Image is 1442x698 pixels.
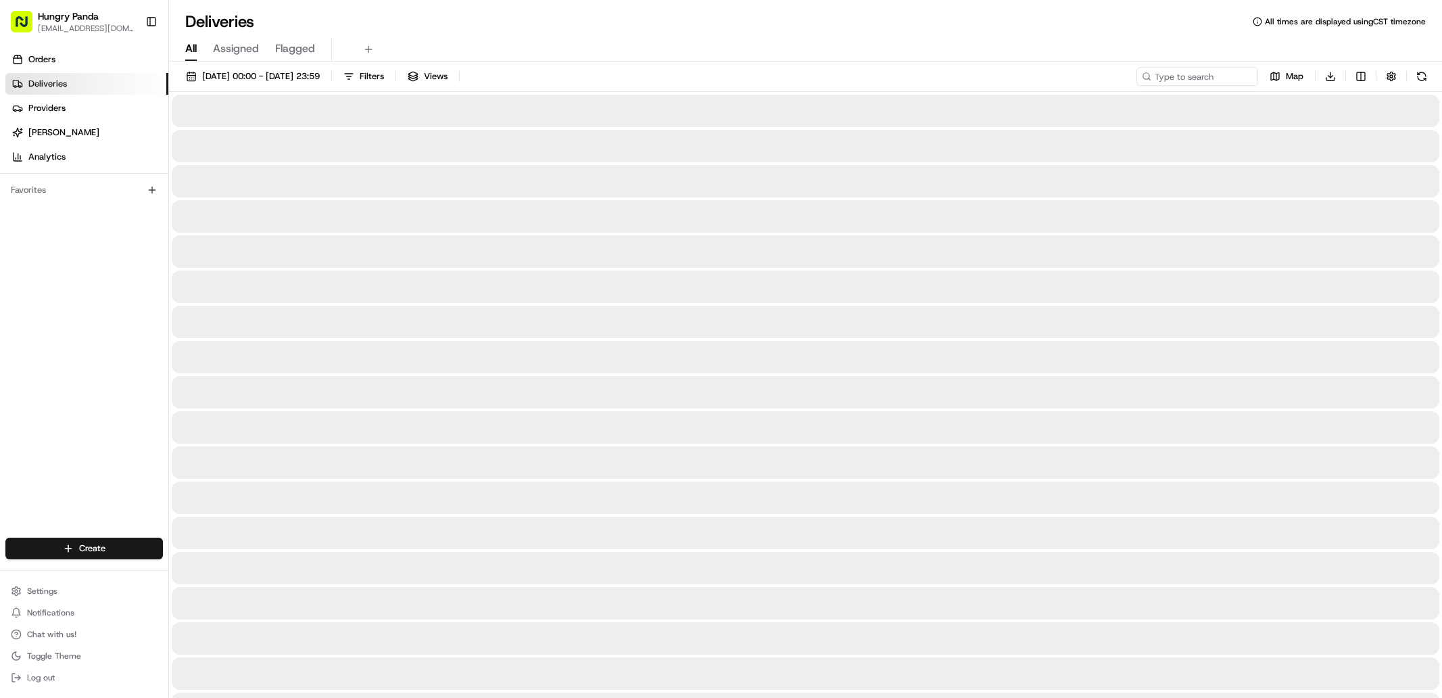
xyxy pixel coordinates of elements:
[5,122,168,143] a: [PERSON_NAME]
[27,586,57,597] span: Settings
[402,67,454,86] button: Views
[27,629,76,640] span: Chat with us!
[202,70,320,83] span: [DATE] 00:00 - [DATE] 23:59
[185,41,197,57] span: All
[424,70,448,83] span: Views
[38,9,99,23] button: Hungry Panda
[5,603,163,622] button: Notifications
[180,67,326,86] button: [DATE] 00:00 - [DATE] 23:59
[28,126,99,139] span: [PERSON_NAME]
[5,582,163,601] button: Settings
[1136,67,1258,86] input: Type to search
[5,5,140,38] button: Hungry Panda[EMAIL_ADDRESS][DOMAIN_NAME]
[360,70,384,83] span: Filters
[5,73,168,95] a: Deliveries
[27,651,81,661] span: Toggle Theme
[28,53,55,66] span: Orders
[5,146,168,168] a: Analytics
[1265,16,1426,27] span: All times are displayed using CST timezone
[38,23,135,34] button: [EMAIL_ADDRESS][DOMAIN_NAME]
[27,607,74,618] span: Notifications
[213,41,259,57] span: Assigned
[5,538,163,559] button: Create
[337,67,390,86] button: Filters
[5,179,163,201] div: Favorites
[5,49,168,70] a: Orders
[5,647,163,666] button: Toggle Theme
[1286,70,1303,83] span: Map
[5,97,168,119] a: Providers
[5,625,163,644] button: Chat with us!
[1412,67,1431,86] button: Refresh
[1264,67,1309,86] button: Map
[5,668,163,687] button: Log out
[27,672,55,683] span: Log out
[275,41,315,57] span: Flagged
[28,78,67,90] span: Deliveries
[185,11,254,32] h1: Deliveries
[28,151,66,163] span: Analytics
[79,542,105,555] span: Create
[28,102,66,114] span: Providers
